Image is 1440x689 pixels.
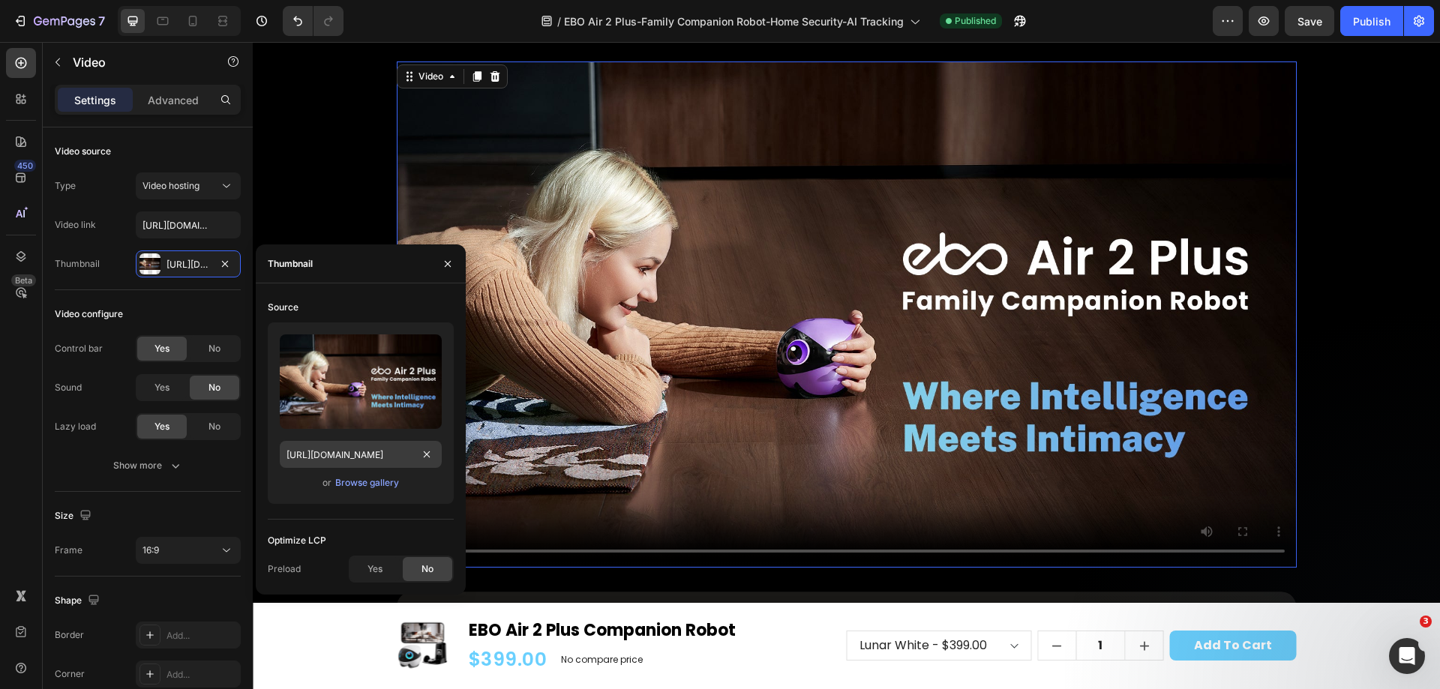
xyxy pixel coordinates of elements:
button: decrement [785,589,823,618]
span: Save [1297,15,1322,28]
div: [URL][DOMAIN_NAME] [166,258,210,271]
span: or [322,474,331,492]
div: Video configure [55,307,123,321]
p: 7 [98,12,105,30]
button: Show more [55,452,241,479]
div: Frame [55,544,82,557]
button: Browse gallery [334,475,400,490]
span: 16:9 [142,544,159,556]
div: Preload [268,562,301,576]
p: Video [73,53,200,71]
div: Add to cart [941,596,1019,612]
button: Add to cart [917,589,1044,619]
div: Browse gallery [335,476,399,490]
span: 3 [1420,616,1432,628]
div: Optimize LCP [268,534,326,547]
div: Source [268,301,298,314]
div: Add... [166,668,237,682]
div: Undo/Redo [283,6,343,36]
span: No [421,562,433,576]
div: Type [55,179,76,193]
button: 7 [6,6,112,36]
button: increment [873,589,910,618]
div: Beta [11,274,36,286]
span: EBO Air 2 Plus-Family Companion Robot-Home Security-AI Tracking [564,13,904,29]
span: No [208,381,220,394]
p: Advanced [148,92,199,108]
div: Video source [55,145,111,158]
div: Size [55,506,94,526]
div: Shape [55,591,103,611]
div: 450 [14,160,36,172]
iframe: Design area [253,42,1440,689]
input: quantity [823,589,873,618]
div: Show more [113,458,183,473]
div: Border [55,628,84,642]
span: Published [955,14,996,28]
button: 16:9 [136,537,241,564]
img: preview-image [280,334,442,429]
span: Video hosting [142,180,199,191]
span: Yes [154,381,169,394]
p: Settings [74,92,116,108]
input: Insert video url here [136,211,241,238]
p: No compare price [308,613,390,622]
button: Video hosting [136,172,241,199]
button: Save [1285,6,1334,36]
span: Yes [367,562,382,576]
div: Lazy load [55,420,96,433]
span: No [208,342,220,355]
span: / [557,13,561,29]
div: Video link [55,218,96,232]
div: Control bar [55,342,103,355]
span: No [208,420,220,433]
div: Publish [1353,13,1390,29]
div: Corner [55,667,85,681]
div: Add... [166,629,237,643]
button: Publish [1340,6,1403,36]
span: Yes [154,342,169,355]
span: Yes [154,420,169,433]
div: Thumbnail [268,257,313,271]
input: https://example.com/image.jpg [280,441,442,468]
iframe: Intercom live chat [1389,638,1425,674]
div: Thumbnail [55,257,100,271]
div: Sound [55,381,82,394]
